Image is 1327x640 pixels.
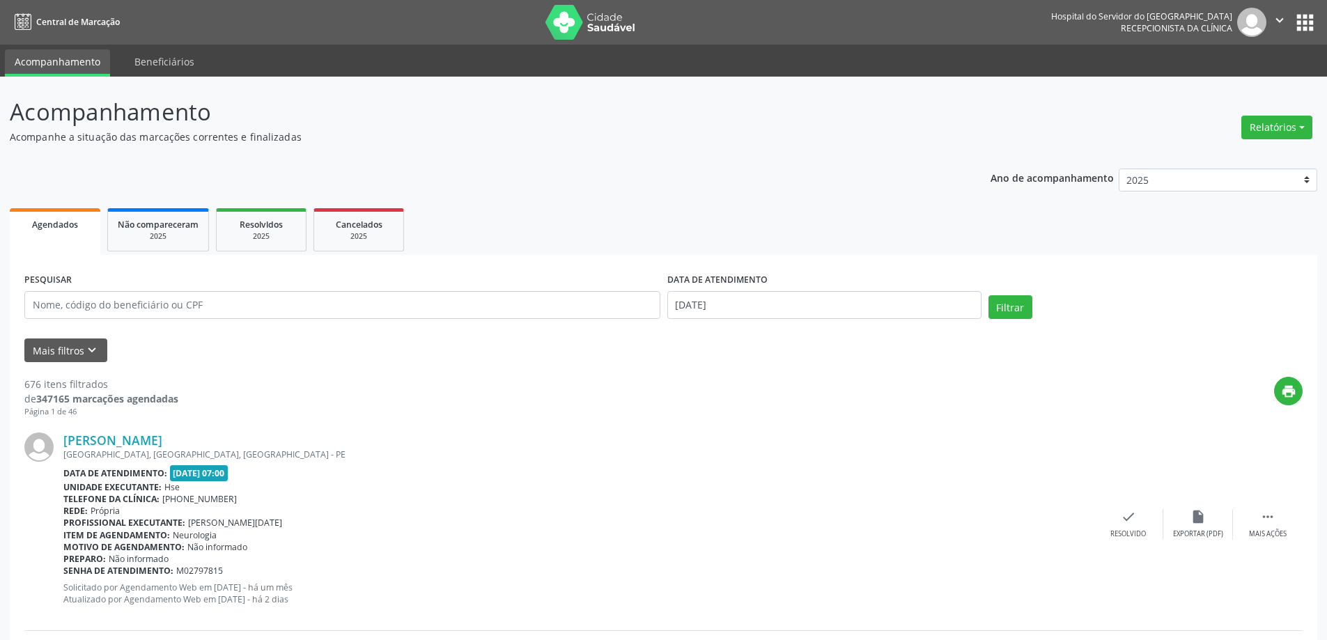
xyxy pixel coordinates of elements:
div: 2025 [226,231,296,242]
span: [DATE] 07:00 [170,465,228,481]
b: Senha de atendimento: [63,565,173,577]
input: Selecione um intervalo [667,291,981,319]
i: check [1121,509,1136,524]
button: Filtrar [988,295,1032,319]
span: Hse [164,481,180,493]
span: [PHONE_NUMBER] [162,493,237,505]
div: Página 1 de 46 [24,406,178,418]
span: Recepcionista da clínica [1121,22,1232,34]
input: Nome, código do beneficiário ou CPF [24,291,660,319]
p: Acompanhamento [10,95,925,130]
span: Central de Marcação [36,16,120,28]
div: Mais ações [1249,529,1287,539]
button:  [1266,8,1293,37]
span: Cancelados [336,219,382,231]
b: Rede: [63,505,88,517]
button: Relatórios [1241,116,1312,139]
button: apps [1293,10,1317,35]
i:  [1272,13,1287,28]
div: Resolvido [1110,529,1146,539]
p: Acompanhe a situação das marcações correntes e finalizadas [10,130,925,144]
a: [PERSON_NAME] [63,432,162,448]
a: Central de Marcação [10,10,120,33]
i:  [1260,509,1275,524]
b: Profissional executante: [63,517,185,529]
span: [PERSON_NAME][DATE] [188,517,282,529]
p: Solicitado por Agendamento Web em [DATE] - há um mês Atualizado por Agendamento Web em [DATE] - h... [63,582,1094,605]
span: Resolvidos [240,219,283,231]
b: Item de agendamento: [63,529,170,541]
span: Não compareceram [118,219,199,231]
p: Ano de acompanhamento [991,169,1114,186]
strong: 347165 marcações agendadas [36,392,178,405]
button: print [1274,377,1303,405]
i: insert_drive_file [1190,509,1206,524]
label: DATA DE ATENDIMENTO [667,270,768,291]
b: Preparo: [63,553,106,565]
b: Data de atendimento: [63,467,167,479]
i: keyboard_arrow_down [84,343,100,358]
img: img [1237,8,1266,37]
b: Telefone da clínica: [63,493,160,505]
label: PESQUISAR [24,270,72,291]
div: 2025 [118,231,199,242]
span: Não informado [109,553,169,565]
b: Motivo de agendamento: [63,541,185,553]
div: [GEOGRAPHIC_DATA], [GEOGRAPHIC_DATA], [GEOGRAPHIC_DATA] - PE [63,448,1094,460]
button: Mais filtroskeyboard_arrow_down [24,338,107,363]
div: de [24,391,178,406]
a: Beneficiários [125,49,204,74]
i: print [1281,384,1296,399]
span: Agendados [32,219,78,231]
span: Não informado [187,541,247,553]
div: Exportar (PDF) [1173,529,1223,539]
img: img [24,432,54,462]
span: Neurologia [173,529,217,541]
b: Unidade executante: [63,481,162,493]
span: M02797815 [176,565,223,577]
div: 2025 [324,231,394,242]
div: Hospital do Servidor do [GEOGRAPHIC_DATA] [1051,10,1232,22]
span: Própria [91,505,120,517]
a: Acompanhamento [5,49,110,77]
div: 676 itens filtrados [24,377,178,391]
